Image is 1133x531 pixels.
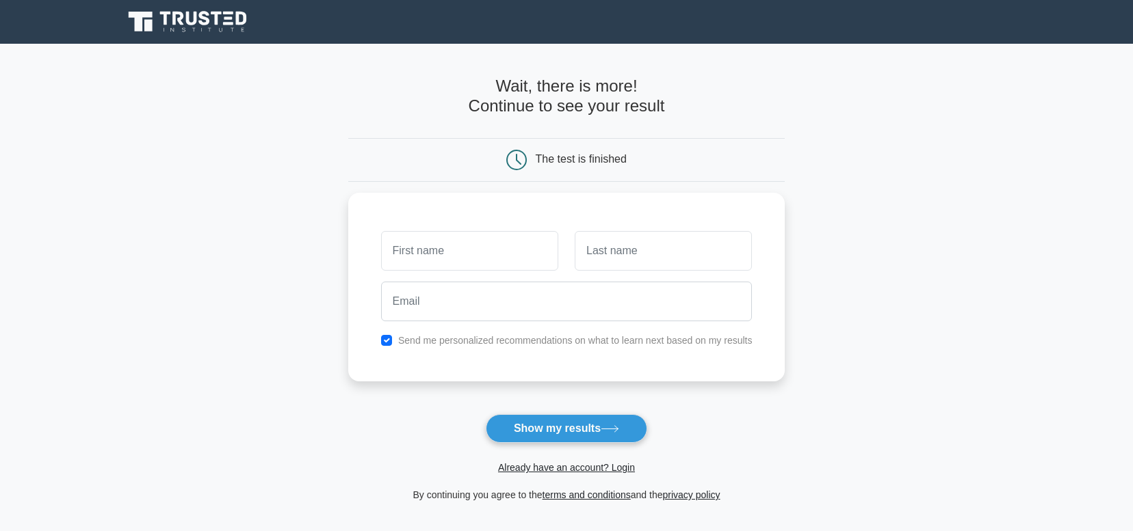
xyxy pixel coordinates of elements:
[381,231,558,271] input: First name
[543,489,631,500] a: terms and conditions
[486,414,647,443] button: Show my results
[348,77,785,116] h4: Wait, there is more! Continue to see your result
[398,335,753,346] label: Send me personalized recommendations on what to learn next based on my results
[498,462,635,473] a: Already have an account? Login
[381,282,753,321] input: Email
[663,489,720,500] a: privacy policy
[340,487,794,503] div: By continuing you agree to the and the
[575,231,752,271] input: Last name
[536,153,627,165] div: The test is finished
